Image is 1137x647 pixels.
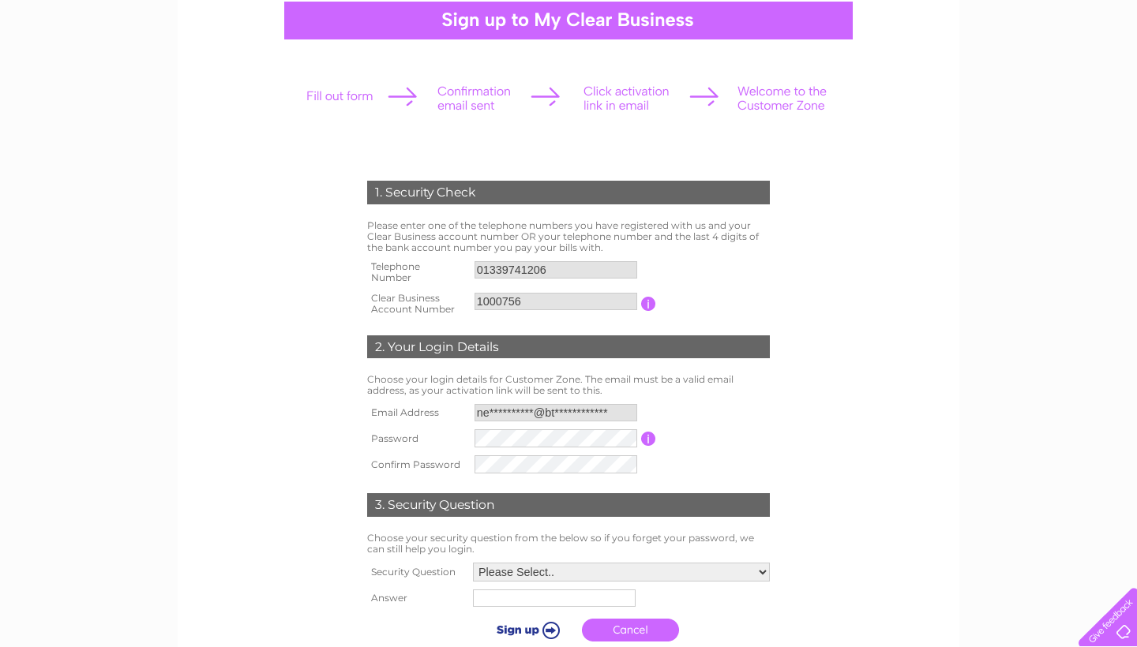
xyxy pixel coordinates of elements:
[367,493,770,517] div: 3. Security Question
[39,41,120,89] img: logo.png
[363,559,469,585] th: Security Question
[1000,67,1047,79] a: Telecoms
[363,256,471,288] th: Telephone Number
[1089,67,1128,79] a: Contact
[641,432,656,446] input: Information
[363,585,469,611] th: Answer
[477,619,574,641] input: Submit
[839,8,948,28] a: 0333 014 3131
[367,181,770,204] div: 1. Security Check
[641,297,656,311] input: Information
[363,288,471,320] th: Clear Business Account Number
[363,451,471,477] th: Confirm Password
[363,425,471,451] th: Password
[582,619,679,641] a: Cancel
[363,216,774,256] td: Please enter one of the telephone numbers you have registered with us and your Clear Business acc...
[363,400,471,425] th: Email Address
[367,335,770,359] div: 2. Your Login Details
[197,9,943,77] div: Clear Business is a trading name of Verastar Limited (registered in [GEOGRAPHIC_DATA] No. 3667643...
[955,67,990,79] a: Energy
[1056,67,1079,79] a: Blog
[363,529,774,559] td: Choose your security question from the below so if you forget your password, we can still help yo...
[363,370,774,400] td: Choose your login details for Customer Zone. The email must be a valid email address, as your act...
[916,67,946,79] a: Water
